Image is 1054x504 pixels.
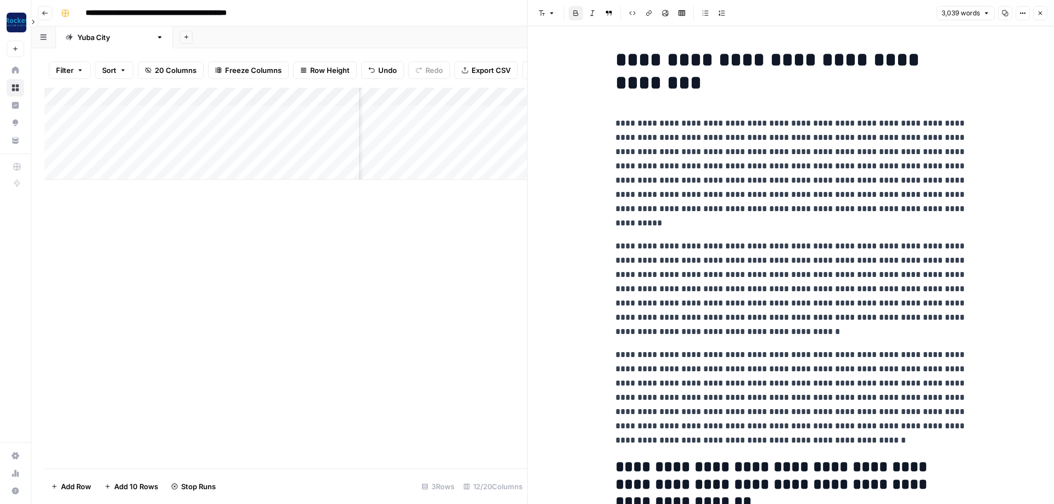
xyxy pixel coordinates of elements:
[293,61,357,79] button: Row Height
[7,97,24,114] a: Insights
[941,8,980,18] span: 3,039 words
[378,65,397,76] span: Undo
[937,6,995,20] button: 3,039 words
[425,65,443,76] span: Redo
[361,61,404,79] button: Undo
[208,61,289,79] button: Freeze Columns
[102,65,116,76] span: Sort
[77,32,152,43] div: [GEOGRAPHIC_DATA]
[165,478,222,495] button: Stop Runs
[138,61,204,79] button: 20 Columns
[7,132,24,149] a: Your Data
[7,114,24,132] a: Opportunities
[56,65,74,76] span: Filter
[7,79,24,97] a: Browse
[310,65,350,76] span: Row Height
[155,65,197,76] span: 20 Columns
[472,65,511,76] span: Export CSV
[225,65,282,76] span: Freeze Columns
[7,447,24,465] a: Settings
[98,478,165,495] button: Add 10 Rows
[61,481,91,492] span: Add Row
[408,61,450,79] button: Redo
[455,61,518,79] button: Export CSV
[7,465,24,482] a: Usage
[459,478,527,495] div: 12/20 Columns
[56,26,173,48] a: [GEOGRAPHIC_DATA]
[417,478,459,495] div: 3 Rows
[44,478,98,495] button: Add Row
[7,13,26,32] img: Rocket Pilots Logo
[7,9,24,36] button: Workspace: Rocket Pilots
[49,61,91,79] button: Filter
[7,482,24,500] button: Help + Support
[7,61,24,79] a: Home
[95,61,133,79] button: Sort
[114,481,158,492] span: Add 10 Rows
[181,481,216,492] span: Stop Runs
